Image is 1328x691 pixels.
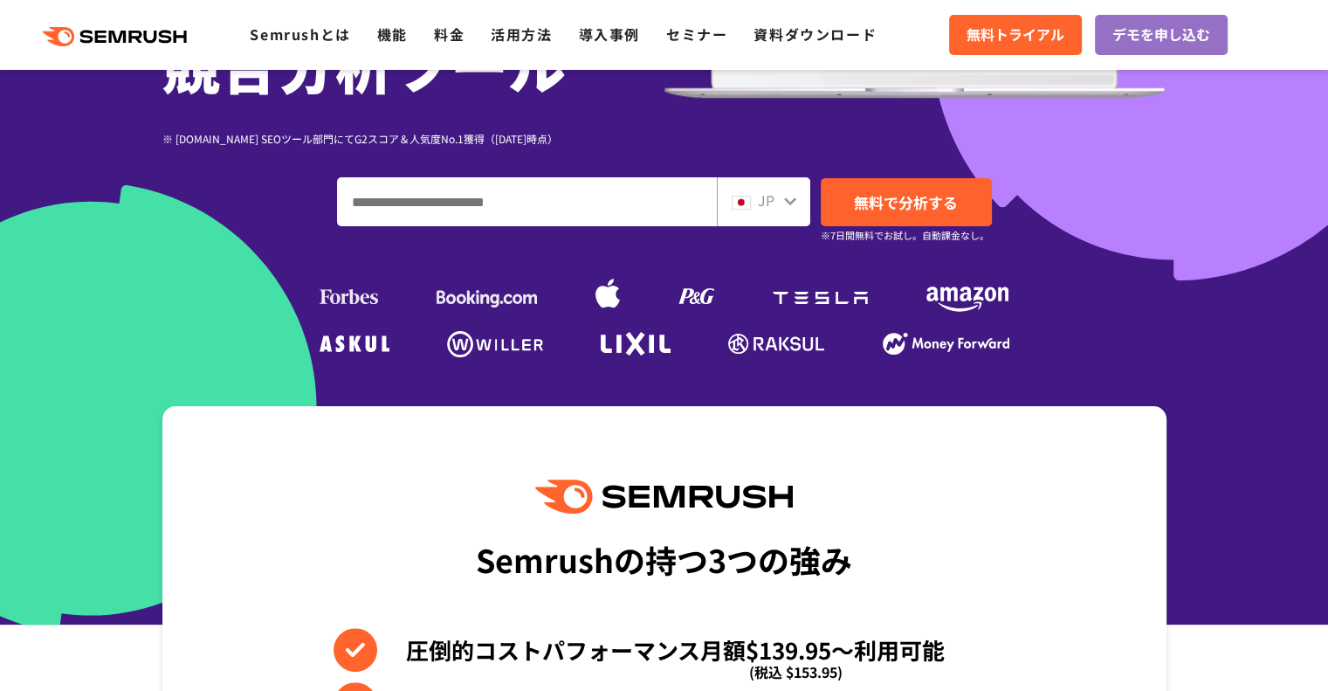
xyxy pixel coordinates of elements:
[821,227,989,244] small: ※7日間無料でお試し。自動課金なし。
[434,24,464,45] a: 料金
[666,24,727,45] a: セミナー
[491,24,552,45] a: 活用方法
[162,130,664,147] div: ※ [DOMAIN_NAME] SEOツール部門にてG2スコア＆人気度No.1獲得（[DATE]時点）
[579,24,640,45] a: 導入事例
[1095,15,1228,55] a: デモを申し込む
[821,178,992,226] a: 無料で分析する
[758,190,774,211] span: JP
[334,628,994,672] li: 圧倒的コストパフォーマンス月額$139.95〜利用可能
[377,24,408,45] a: 機能
[854,191,958,213] span: 無料で分析する
[535,480,792,514] img: Semrush
[967,24,1064,46] span: 無料トライアル
[338,178,716,225] input: ドメイン、キーワードまたはURLを入力してください
[476,527,852,591] div: Semrushの持つ3つの強み
[1112,24,1210,46] span: デモを申し込む
[250,24,350,45] a: Semrushとは
[753,24,877,45] a: 資料ダウンロード
[949,15,1082,55] a: 無料トライアル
